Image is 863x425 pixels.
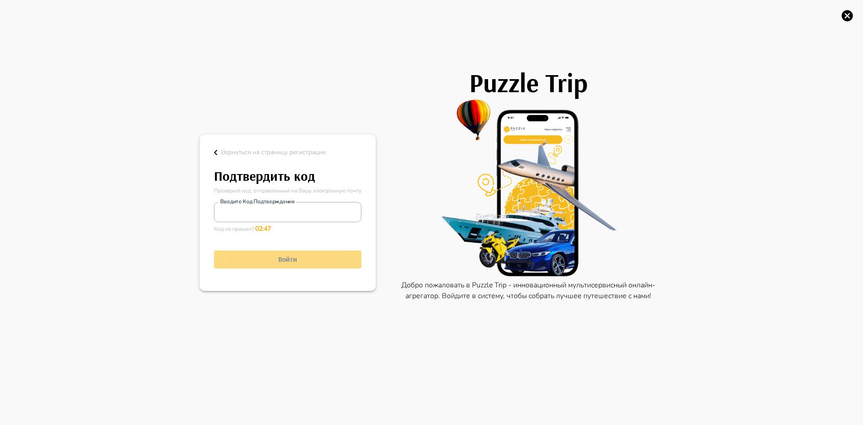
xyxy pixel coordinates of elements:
[214,165,361,187] h6: Подтвердить код
[214,255,361,264] h1: Войти
[220,198,295,206] label: Введите код подтверждения
[210,147,326,158] button: Вернуться на страницу регистрации
[394,98,663,278] img: PuzzleTrip
[214,224,361,233] p: Код не пришел?
[214,147,345,165] button: Вернуться на страницу регистрации
[255,224,271,233] span: 02:47
[394,67,663,98] h1: Puzzle Trip
[214,187,361,195] p: Проверьте код, отправленный на Вашу электронную почту
[221,148,326,157] p: Вернуться на страницу регистрации
[214,251,361,268] button: Войти
[394,280,663,301] p: Добро пожаловать в Puzzle Trip - инновационный мультисервисный онлайн-агрегатор. Войдите в систем...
